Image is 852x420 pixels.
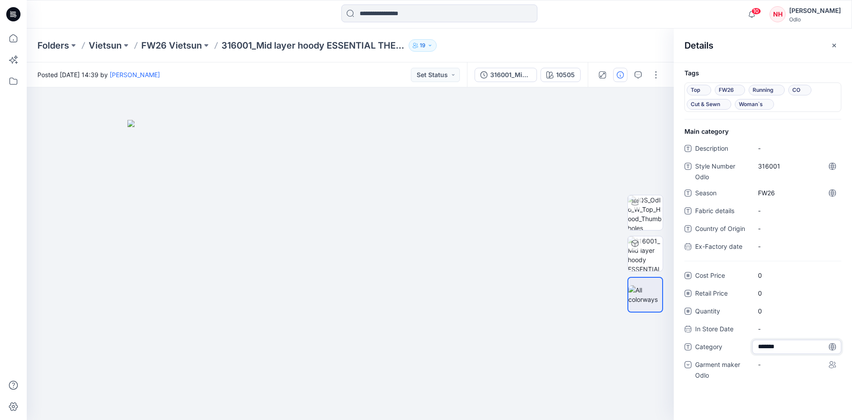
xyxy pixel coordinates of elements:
[753,85,781,95] span: Running
[695,143,749,156] span: Description
[37,39,69,52] a: Folders
[695,223,749,236] span: Country of Origin
[751,8,761,15] span: 10
[110,71,160,78] a: [PERSON_NAME]
[221,39,405,52] p: 316001_Mid layer hoody ESSENTIAL THERMAL_SMS_3D
[691,99,727,110] span: Cut & Sewn
[695,188,749,200] span: Season
[141,39,202,52] a: FW26 Vietsun
[674,70,852,77] h4: Tags
[695,342,749,354] span: Category
[695,206,749,218] span: Fabric details
[409,39,437,52] button: 19
[758,242,836,251] span: -
[758,206,836,215] span: -
[490,70,531,80] div: 316001_Mid layer hoody ESSENTIAL THERMAL_SMS_3D
[684,40,713,51] h2: Details
[475,68,537,82] button: 316001_Mid layer hoody ESSENTIAL THERMAL_SMS_3D
[37,70,160,79] span: Posted [DATE] 14:39 by
[758,271,836,280] span: 0
[541,68,581,82] button: 10505
[758,288,836,298] span: 0
[89,39,122,52] a: Vietsun
[770,6,786,22] div: NH
[628,195,663,230] img: VQS_Odlo_W_Top_Hood_Thumbholes
[739,99,770,110] span: Woman`s
[556,70,575,80] div: 10505
[695,306,749,318] span: Quantity
[695,241,749,254] span: Ex-Factory date
[758,224,836,233] span: -
[695,161,749,182] span: Style Number Odlo
[758,144,836,153] span: -
[127,120,573,420] img: eyJhbGciOiJIUzI1NiIsImtpZCI6IjAiLCJzbHQiOiJzZXMiLCJ0eXAiOiJKV1QifQ.eyJkYXRhIjp7InR5cGUiOiJzdG9yYW...
[792,85,807,95] span: CO
[758,161,836,171] span: 316001
[695,288,749,301] span: Retail Price
[613,68,627,82] button: Details
[719,85,741,95] span: FW26
[758,306,836,316] span: 0
[628,236,663,271] img: 316001_Mid layer hoody ESSENTIAL THERMAL_SMS_3D 10505
[758,360,771,369] div: -
[789,5,841,16] div: [PERSON_NAME]
[758,324,836,334] span: -
[789,16,841,23] div: Odlo
[758,188,836,198] span: FW26
[695,359,749,381] span: Garment maker Odlo
[628,285,662,304] img: All colorways
[684,127,729,136] span: Main category
[695,270,749,283] span: Cost Price
[420,41,426,50] p: 19
[695,324,749,336] span: In Store Date
[691,85,707,95] span: Top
